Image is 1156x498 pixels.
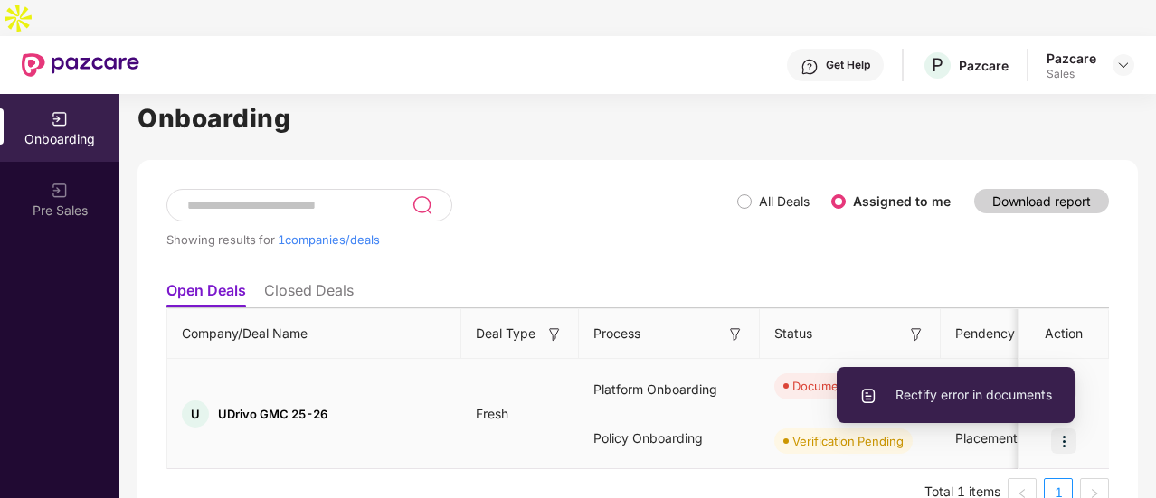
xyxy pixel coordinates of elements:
div: Document Error [792,377,880,395]
img: svg+xml;base64,PHN2ZyB3aWR0aD0iMjAiIGhlaWdodD0iMjAiIHZpZXdCb3g9IjAgMCAyMCAyMCIgZmlsbD0ibm9uZSIgeG... [51,110,69,128]
img: svg+xml;base64,PHN2ZyB3aWR0aD0iMjQiIGhlaWdodD0iMjUiIHZpZXdCb3g9IjAgMCAyNCAyNSIgZmlsbD0ibm9uZSIgeG... [412,194,432,216]
div: Get Help [826,58,870,72]
span: P [932,54,943,76]
li: Closed Deals [264,281,354,307]
span: Deal Type [476,324,535,343]
span: Placement [955,430,1018,446]
span: Pendency On [955,324,1036,343]
span: UDrivo GMC 25-26 [218,407,327,421]
img: New Pazcare Logo [22,53,139,77]
img: svg+xml;base64,PHN2ZyB3aWR0aD0iMTYiIGhlaWdodD0iMTYiIHZpZXdCb3g9IjAgMCAxNiAxNiIgZmlsbD0ibm9uZSIgeG... [907,325,925,343]
div: Showing results for [166,232,737,247]
img: svg+xml;base64,PHN2ZyBpZD0iSGVscC0zMngzMiIgeG1sbnM9Imh0dHA6Ly93d3cudzMub3JnLzIwMDAvc3ZnIiB3aWR0aD... [801,58,819,76]
li: Open Deals [166,281,246,307]
th: Action [1019,309,1109,359]
div: Pazcare [1047,50,1096,67]
img: svg+xml;base64,PHN2ZyB3aWR0aD0iMjAiIGhlaWdodD0iMjAiIHZpZXdCb3g9IjAgMCAyMCAyMCIgZmlsbD0ibm9uZSIgeG... [51,182,69,200]
div: Policy Onboarding [579,414,760,463]
span: 1 companies/deals [278,232,380,247]
span: Process [593,324,640,343]
span: Status [774,324,812,343]
th: Company/Deal Name [167,309,461,359]
img: svg+xml;base64,PHN2ZyBpZD0iVXBsb2FkX0xvZ3MiIGRhdGEtbmFtZT0iVXBsb2FkIExvZ3MiIHhtbG5zPSJodHRwOi8vd3... [859,387,877,405]
img: icon [1051,428,1076,454]
label: Assigned to me [853,193,951,209]
span: Fresh [461,406,523,421]
div: U [182,400,209,428]
div: Platform Onboarding [579,365,760,414]
label: All Deals [759,193,810,209]
img: svg+xml;base64,PHN2ZyB3aWR0aD0iMTYiIGhlaWdodD0iMTYiIHZpZXdCb3g9IjAgMCAxNiAxNiIgZmlsbD0ibm9uZSIgeG... [545,325,564,343]
div: Verification Pending [792,432,904,450]
img: svg+xml;base64,PHN2ZyB3aWR0aD0iMTYiIGhlaWdodD0iMTYiIHZpZXdCb3g9IjAgMCAxNiAxNiIgZmlsbD0ibm9uZSIgeG... [726,325,744,343]
img: svg+xml;base64,PHN2ZyBpZD0iRHJvcGRvd24tMzJ4MzIiIHhtbG5zPSJodHRwOi8vd3d3LnczLm9yZy8yMDAwL3N2ZyIgd2... [1116,58,1131,72]
h1: Onboarding [137,99,1138,138]
span: Rectify error in documents [859,385,1052,405]
button: Download report [974,189,1109,213]
div: Pazcare [959,57,1009,74]
div: Sales [1047,67,1096,81]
